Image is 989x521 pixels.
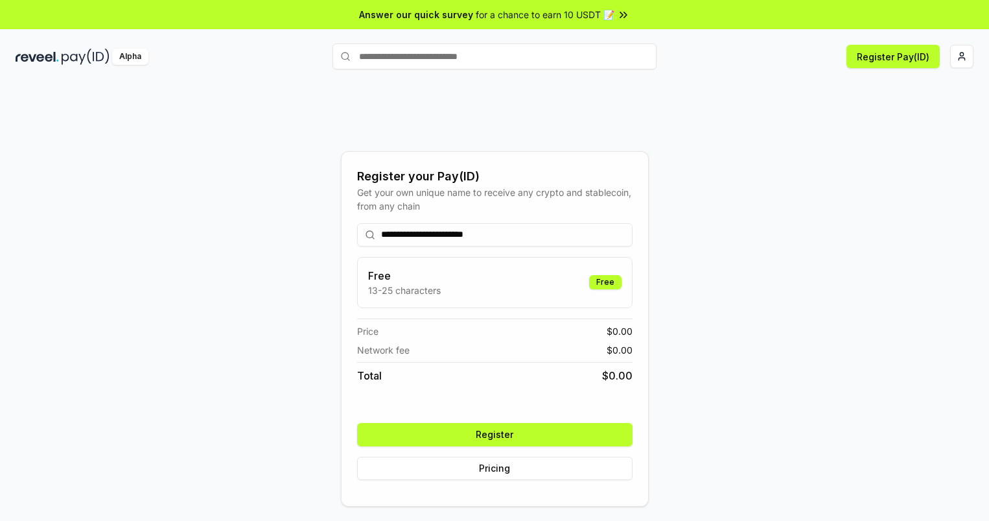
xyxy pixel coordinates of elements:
[602,368,633,383] span: $ 0.00
[16,49,59,65] img: reveel_dark
[357,343,410,357] span: Network fee
[357,324,378,338] span: Price
[607,324,633,338] span: $ 0.00
[357,167,633,186] div: Register your Pay(ID)
[357,423,633,446] button: Register
[357,186,633,213] div: Get your own unique name to receive any crypto and stablecoin, from any chain
[368,284,441,297] p: 13-25 characters
[359,8,473,21] span: Answer our quick survey
[368,268,441,284] h3: Free
[357,368,382,383] span: Total
[589,275,622,289] div: Free
[846,45,940,68] button: Register Pay(ID)
[62,49,110,65] img: pay_id
[607,343,633,357] span: $ 0.00
[112,49,148,65] div: Alpha
[476,8,614,21] span: for a chance to earn 10 USDT 📝
[357,457,633,480] button: Pricing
